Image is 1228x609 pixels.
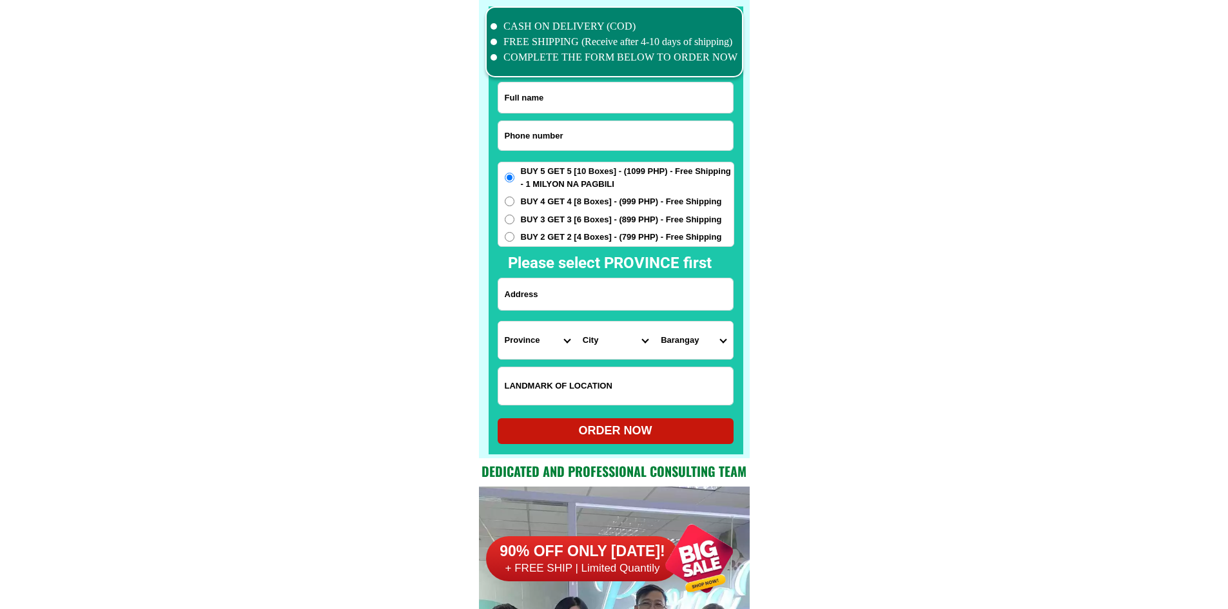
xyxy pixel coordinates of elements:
h2: Please select PROVINCE first [508,251,851,275]
span: BUY 2 GET 2 [4 Boxes] - (799 PHP) - Free Shipping [521,231,722,244]
input: Input full_name [498,82,733,113]
span: BUY 4 GET 4 [8 Boxes] - (999 PHP) - Free Shipping [521,195,722,208]
li: FREE SHIPPING (Receive after 4-10 days of shipping) [491,34,738,50]
input: Input address [498,278,733,310]
input: BUY 2 GET 2 [4 Boxes] - (799 PHP) - Free Shipping [505,232,514,242]
span: BUY 3 GET 3 [6 Boxes] - (899 PHP) - Free Shipping [521,213,722,226]
input: Input phone_number [498,121,733,150]
h6: 90% OFF ONLY [DATE]! [486,542,679,561]
h6: + FREE SHIP | Limited Quantily [486,561,679,575]
div: ORDER NOW [498,422,734,440]
select: Select province [498,322,576,359]
h2: Dedicated and professional consulting team [479,461,750,481]
input: BUY 4 GET 4 [8 Boxes] - (999 PHP) - Free Shipping [505,197,514,206]
input: Input LANDMARKOFLOCATION [498,367,733,405]
select: Select district [576,322,654,359]
li: CASH ON DELIVERY (COD) [491,19,738,34]
span: BUY 5 GET 5 [10 Boxes] - (1099 PHP) - Free Shipping - 1 MILYON NA PAGBILI [521,165,734,190]
select: Select commune [654,322,732,359]
li: COMPLETE THE FORM BELOW TO ORDER NOW [491,50,738,65]
input: BUY 3 GET 3 [6 Boxes] - (899 PHP) - Free Shipping [505,215,514,224]
input: BUY 5 GET 5 [10 Boxes] - (1099 PHP) - Free Shipping - 1 MILYON NA PAGBILI [505,173,514,182]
